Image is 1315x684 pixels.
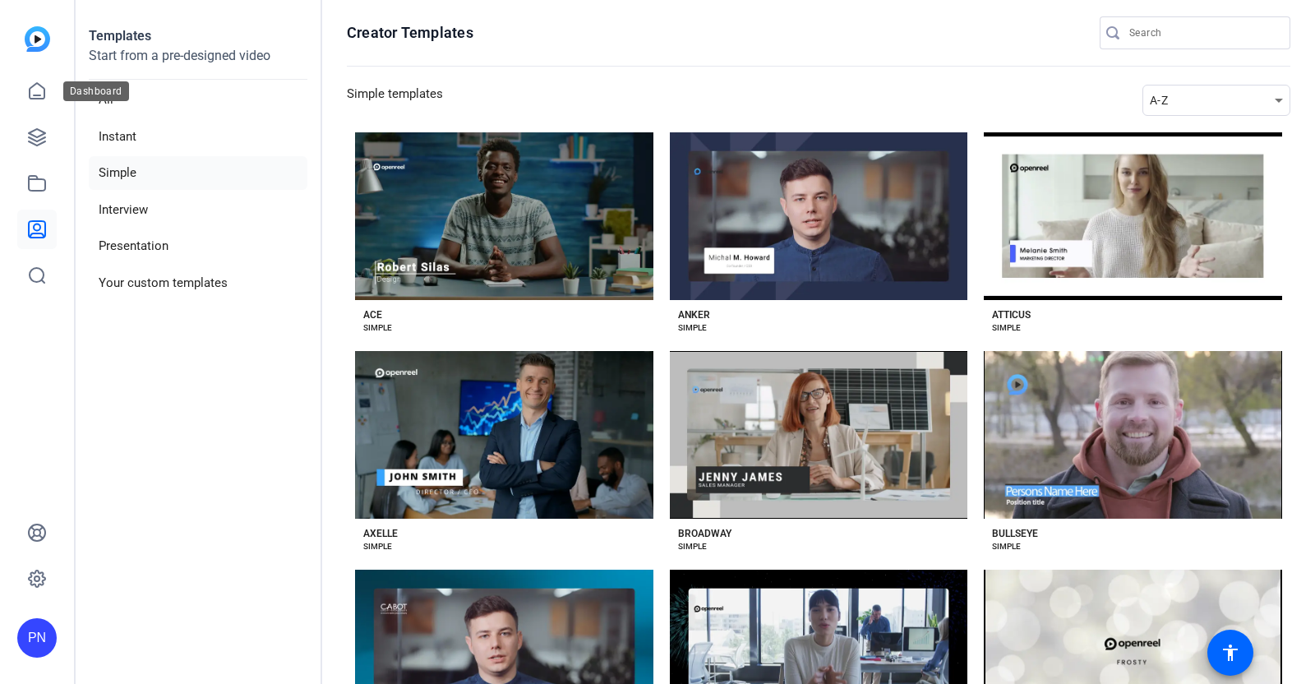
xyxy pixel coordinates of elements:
div: SIMPLE [992,321,1021,335]
div: PN [17,618,57,658]
button: Template image [670,351,968,519]
button: Template image [670,132,968,300]
div: SIMPLE [678,540,707,553]
li: Instant [89,120,307,154]
div: SIMPLE [363,540,392,553]
div: SIMPLE [992,540,1021,553]
div: ACE [363,308,382,321]
div: ATTICUS [992,308,1031,321]
li: Presentation [89,229,307,263]
div: ANKER [678,308,710,321]
li: Your custom templates [89,266,307,300]
span: A-Z [1150,94,1168,107]
li: Simple [89,156,307,190]
button: Template image [984,351,1282,519]
div: SIMPLE [678,321,707,335]
li: Interview [89,193,307,227]
li: All [89,83,307,117]
strong: Templates [89,28,151,44]
button: Template image [355,132,653,300]
div: AXELLE [363,527,398,540]
img: blue-gradient.svg [25,26,50,52]
div: BROADWAY [678,527,731,540]
div: Dashboard [63,81,129,101]
button: Template image [984,132,1282,300]
p: Start from a pre-designed video [89,46,307,80]
h1: Creator Templates [347,23,473,43]
button: Template image [355,351,653,519]
div: SIMPLE [363,321,392,335]
input: Search [1129,23,1277,43]
mat-icon: accessibility [1220,643,1240,663]
div: BULLSEYE [992,527,1038,540]
h3: Simple templates [347,85,443,116]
